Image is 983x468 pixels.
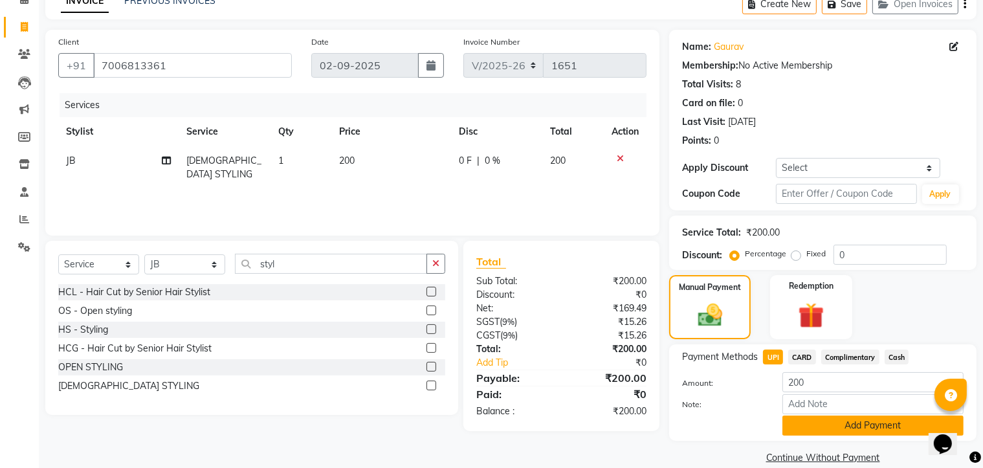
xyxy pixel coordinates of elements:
div: Discount: [682,249,722,262]
div: Apply Discount [682,161,776,175]
img: _gift.svg [790,300,832,331]
div: OS - Open styling [58,304,132,318]
div: Coupon Code [682,187,776,201]
div: Payable: [467,370,562,386]
span: | [477,154,480,168]
button: Add Payment [782,416,964,436]
label: Redemption [789,280,834,292]
a: Gaurav [714,40,744,54]
div: ₹200.00 [562,274,657,288]
span: UPI [763,350,783,364]
th: Price [331,117,451,146]
span: 1 [278,155,283,166]
div: ₹0 [562,288,657,302]
input: Search by Name/Mobile/Email/Code [93,53,292,78]
a: Continue Without Payment [672,451,974,465]
div: Net: [467,302,562,315]
div: [DEMOGRAPHIC_DATA] STYLING [58,379,199,393]
div: Total Visits: [682,78,733,91]
label: Percentage [745,248,786,260]
input: Amount [782,372,964,392]
label: Invoice Number [463,36,520,48]
span: 200 [550,155,566,166]
div: ( ) [467,329,562,342]
div: ₹200.00 [562,342,657,356]
span: JB [66,155,76,166]
th: Service [179,117,271,146]
th: Action [604,117,646,146]
div: Service Total: [682,226,741,240]
div: ₹0 [562,386,657,402]
span: CARD [788,350,816,364]
div: ( ) [467,315,562,329]
span: 200 [339,155,355,166]
div: 0 [738,96,743,110]
div: Services [60,93,656,117]
div: ₹0 [577,356,656,370]
div: Points: [682,134,711,148]
div: HCG - Hair Cut by Senior Hair Stylist [58,342,212,355]
span: 9% [502,317,514,327]
th: Disc [451,117,542,146]
img: _cash.svg [690,301,731,329]
div: ₹15.26 [562,315,657,329]
div: Card on file: [682,96,735,110]
div: Discount: [467,288,562,302]
iframe: chat widget [929,416,970,455]
div: [DATE] [728,115,756,129]
th: Total [542,117,604,146]
label: Note: [672,399,773,410]
div: ₹169.49 [562,302,657,315]
div: ₹200.00 [562,370,657,386]
button: Apply [922,184,959,204]
span: Payment Methods [682,350,758,364]
div: ₹15.26 [562,329,657,342]
label: Fixed [806,248,826,260]
span: 9% [503,330,515,340]
div: HS - Styling [58,323,108,337]
span: [DEMOGRAPHIC_DATA] STYLING [186,155,261,180]
div: 8 [736,78,741,91]
th: Stylist [58,117,179,146]
label: Date [311,36,329,48]
input: Enter Offer / Coupon Code [776,184,916,204]
span: SGST [476,316,500,328]
input: Add Note [782,394,964,414]
th: Qty [271,117,331,146]
div: HCL - Hair Cut by Senior Hair Stylist [58,285,210,299]
button: +91 [58,53,94,78]
span: Complimentary [821,350,879,364]
label: Client [58,36,79,48]
div: Balance : [467,405,562,418]
input: Search or Scan [235,254,427,274]
span: CGST [476,329,500,341]
div: ₹200.00 [746,226,780,240]
span: Total [476,255,506,269]
label: Amount: [672,377,773,389]
div: Sub Total: [467,274,562,288]
a: Add Tip [467,356,577,370]
span: Cash [885,350,909,364]
div: Last Visit: [682,115,725,129]
div: ₹200.00 [562,405,657,418]
div: Membership: [682,59,738,72]
label: Manual Payment [679,282,741,293]
div: No Active Membership [682,59,964,72]
span: 0 % [485,154,500,168]
div: Paid: [467,386,562,402]
div: Name: [682,40,711,54]
div: Total: [467,342,562,356]
span: 0 F [459,154,472,168]
div: OPEN STYLING [58,361,123,374]
div: 0 [714,134,719,148]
